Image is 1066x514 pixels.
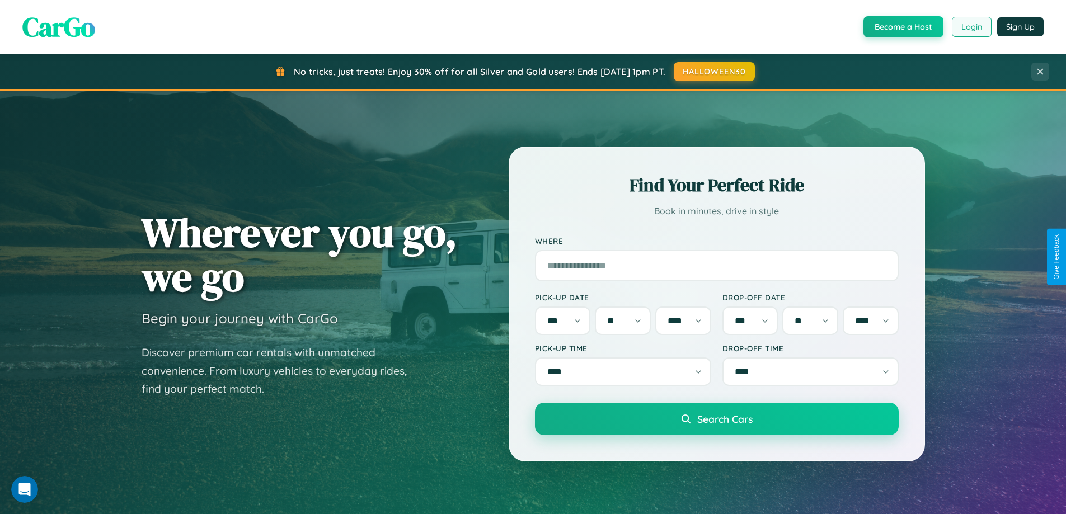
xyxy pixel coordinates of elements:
[535,343,711,353] label: Pick-up Time
[697,413,753,425] span: Search Cars
[1053,234,1060,280] div: Give Feedback
[535,293,711,302] label: Pick-up Date
[535,203,899,219] p: Book in minutes, drive in style
[11,476,38,503] iframe: Intercom live chat
[863,16,943,37] button: Become a Host
[535,173,899,197] h2: Find Your Perfect Ride
[142,343,421,398] p: Discover premium car rentals with unmatched convenience. From luxury vehicles to everyday rides, ...
[22,8,95,45] span: CarGo
[142,310,338,327] h3: Begin your journey with CarGo
[674,62,755,81] button: HALLOWEEN30
[952,17,992,37] button: Login
[535,236,899,246] label: Where
[142,210,457,299] h1: Wherever you go, we go
[997,17,1044,36] button: Sign Up
[535,403,899,435] button: Search Cars
[722,293,899,302] label: Drop-off Date
[294,66,665,77] span: No tricks, just treats! Enjoy 30% off for all Silver and Gold users! Ends [DATE] 1pm PT.
[722,343,899,353] label: Drop-off Time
